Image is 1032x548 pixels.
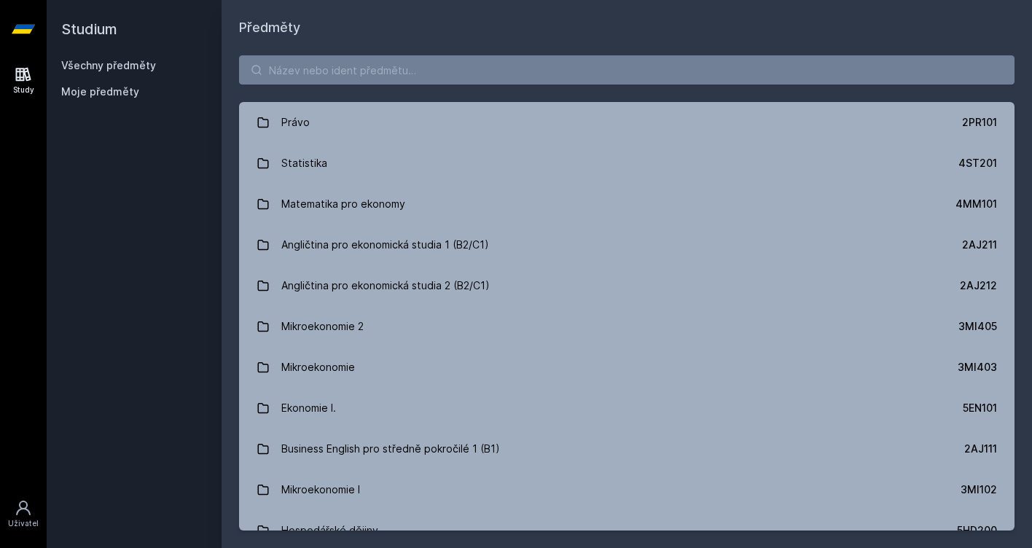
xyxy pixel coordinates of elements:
div: Mikroekonomie 2 [281,312,364,341]
a: Ekonomie I. 5EN101 [239,388,1015,428]
a: Uživatel [3,492,44,536]
a: Study [3,58,44,103]
a: Statistika 4ST201 [239,143,1015,184]
div: 5EN101 [963,401,997,415]
div: 3MI403 [958,360,997,375]
div: Matematika pro ekonomy [281,189,405,219]
span: Moje předměty [61,85,139,99]
a: Mikroekonomie 2 3MI405 [239,306,1015,347]
a: Angličtina pro ekonomická studia 1 (B2/C1) 2AJ211 [239,224,1015,265]
div: 4ST201 [958,156,997,171]
div: Statistika [281,149,327,178]
div: Business English pro středně pokročilé 1 (B1) [281,434,500,463]
a: Mikroekonomie I 3MI102 [239,469,1015,510]
a: Matematika pro ekonomy 4MM101 [239,184,1015,224]
div: Mikroekonomie [281,353,355,382]
a: Business English pro středně pokročilé 1 (B1) 2AJ111 [239,428,1015,469]
div: 2PR101 [962,115,997,130]
div: 5HD200 [957,523,997,538]
a: Všechny předměty [61,59,156,71]
a: Právo 2PR101 [239,102,1015,143]
div: Angličtina pro ekonomická studia 2 (B2/C1) [281,271,490,300]
div: Uživatel [8,518,39,529]
h1: Předměty [239,17,1015,38]
div: 2AJ111 [964,442,997,456]
div: 3MI102 [961,482,997,497]
input: Název nebo ident předmětu… [239,55,1015,85]
div: Právo [281,108,310,137]
div: Study [13,85,34,95]
a: Angličtina pro ekonomická studia 2 (B2/C1) 2AJ212 [239,265,1015,306]
div: 3MI405 [958,319,997,334]
div: 2AJ212 [960,278,997,293]
div: Ekonomie I. [281,394,336,423]
div: Hospodářské dějiny [281,516,378,545]
a: Mikroekonomie 3MI403 [239,347,1015,388]
div: Mikroekonomie I [281,475,360,504]
div: Angličtina pro ekonomická studia 1 (B2/C1) [281,230,489,259]
div: 2AJ211 [962,238,997,252]
div: 4MM101 [955,197,997,211]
